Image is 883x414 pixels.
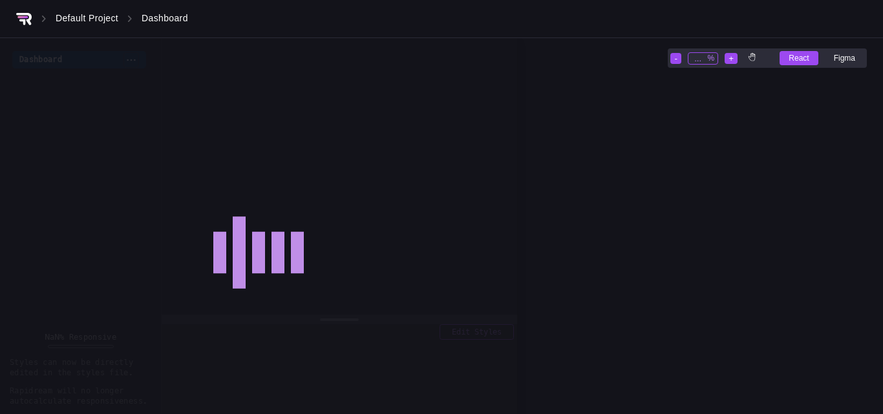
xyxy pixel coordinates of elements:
[725,53,738,64] button: +
[56,13,118,25] div: Default Project
[780,51,818,65] div: React
[708,54,715,63] div: %
[670,53,681,64] button: -
[825,51,864,65] div: Figma
[142,13,188,25] div: Dashboard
